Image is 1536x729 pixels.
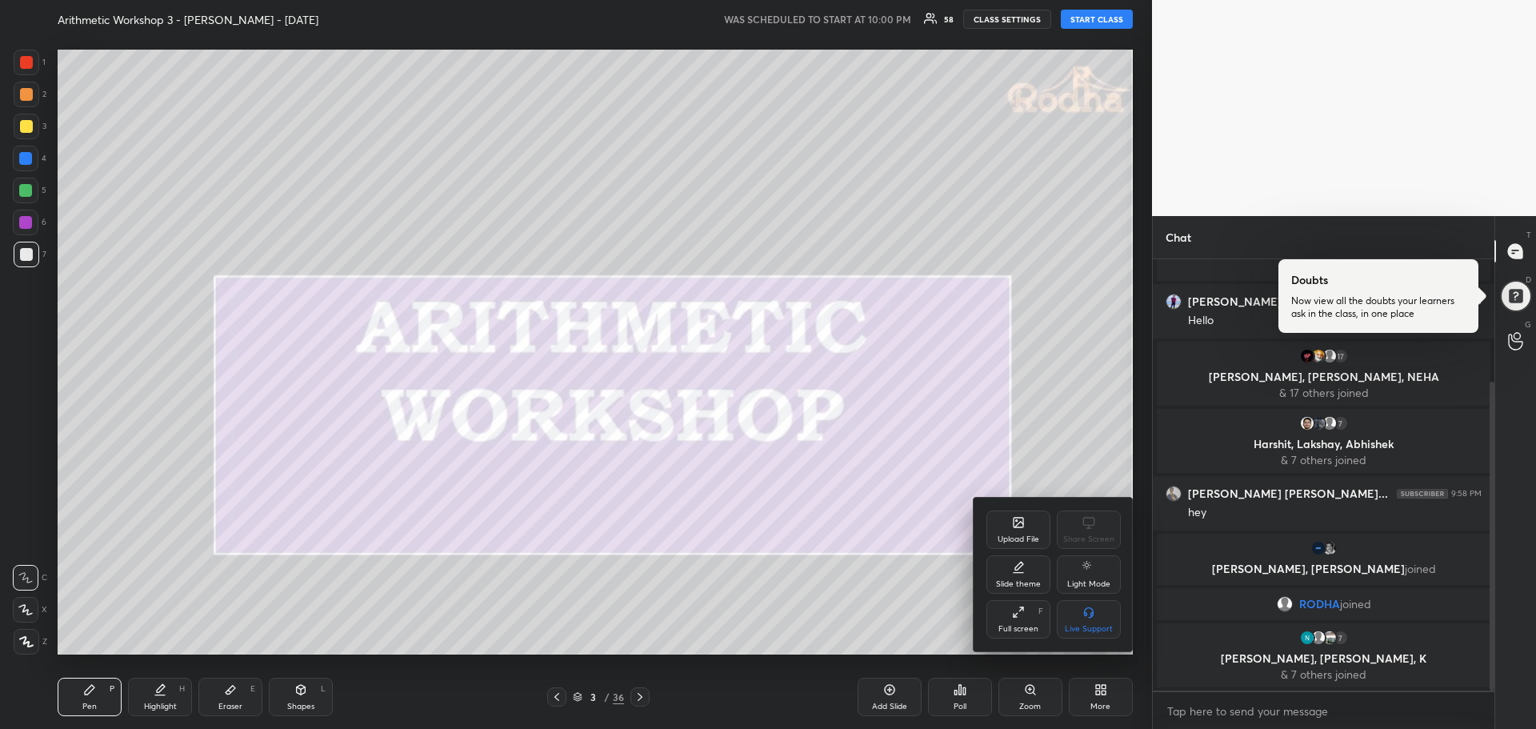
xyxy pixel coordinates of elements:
[1038,607,1043,615] div: F
[996,580,1041,588] div: Slide theme
[998,625,1038,633] div: Full screen
[998,535,1039,543] div: Upload File
[1065,625,1113,633] div: Live Support
[1067,580,1110,588] div: Light Mode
